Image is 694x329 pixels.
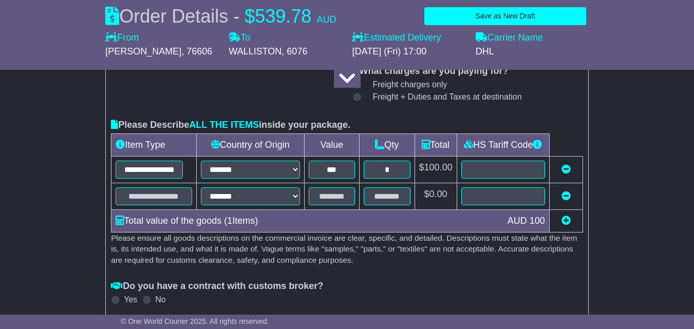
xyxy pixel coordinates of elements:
span: Freight + Duties and Taxes at destination [373,92,522,102]
td: $ [415,183,457,209]
span: , 76606 [181,46,212,56]
div: DHL [476,46,589,57]
td: Item Type [111,133,197,156]
span: $ [245,6,255,27]
span: 0.00 [429,189,447,199]
span: © One World Courier 2025. All rights reserved. [121,317,269,325]
div: Total value of the goods ( Items) [110,214,502,228]
span: AUD [316,14,336,25]
span: ALL THE ITEMS [189,120,259,130]
span: 1 [227,216,232,226]
label: No [155,295,165,304]
a: Add new item [561,216,571,226]
span: 100 [530,216,545,226]
label: Carrier Name [476,32,543,44]
label: Estimated Delivery [352,32,465,44]
a: Remove this item [561,191,571,201]
div: [DATE] (Fri) 17:00 [352,46,465,57]
div: Order Details - [105,5,336,27]
td: Country of Origin [196,133,304,156]
span: 539.78 [255,6,311,27]
label: Please Describe inside your package. [111,120,350,131]
a: Remove this item [561,164,571,175]
span: AUD [508,216,527,226]
label: From [105,32,139,44]
label: Yes [124,295,137,304]
span: 100.00 [424,162,453,172]
td: Qty [359,133,415,156]
td: HS Tariff Code [457,133,549,156]
label: To [229,32,250,44]
span: , 6076 [282,46,307,56]
small: Please ensure all goods descriptions on the commercial invoice are clear, specific, and detailed.... [111,234,577,264]
td: Value [304,133,359,156]
td: $ [415,156,457,183]
td: Total [415,133,457,156]
label: Do you have a contract with customs broker? [111,281,323,292]
span: WALLISTON [229,46,282,56]
span: [PERSON_NAME] [105,46,181,56]
button: Save as New Draft [424,7,586,25]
